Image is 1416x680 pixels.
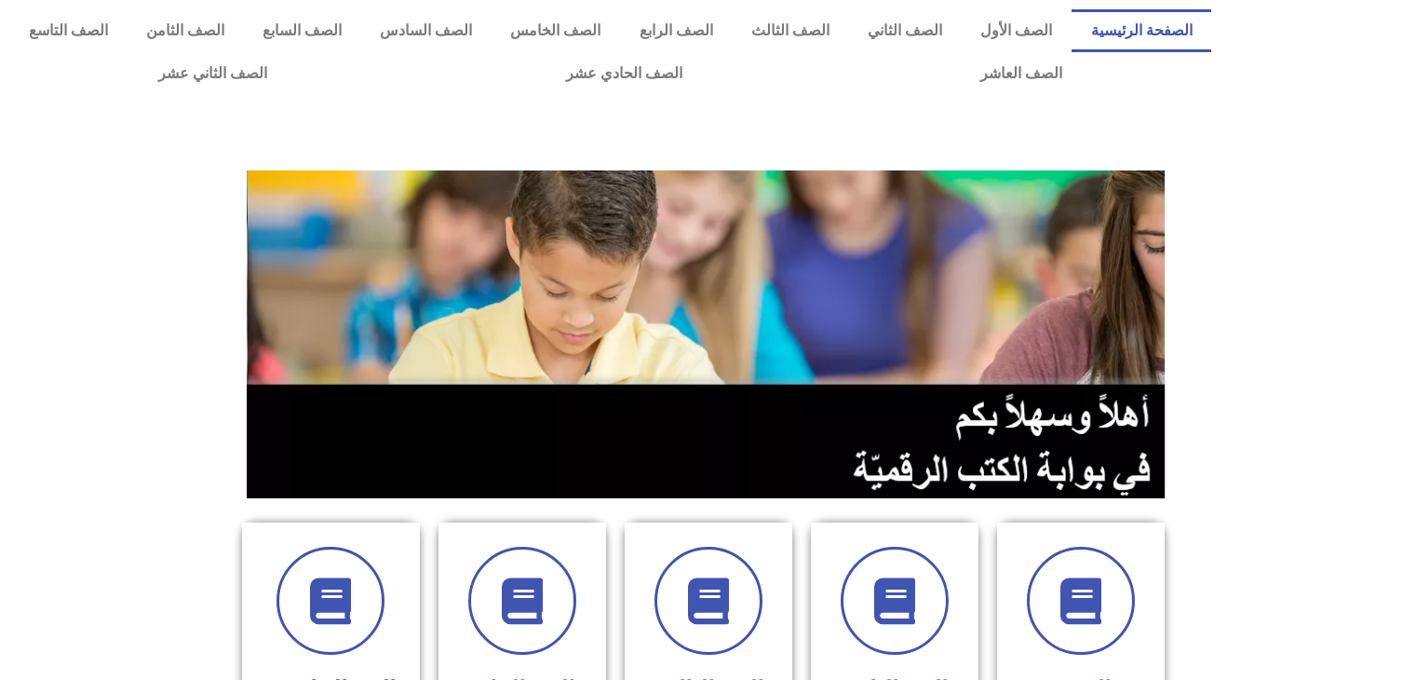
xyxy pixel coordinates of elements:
a: الصف الثالث [732,9,848,52]
a: الصف الحادي عشر [416,52,830,95]
a: الصف العاشر [831,52,1211,95]
a: الصف السابع [243,9,360,52]
a: الصف الثاني عشر [9,52,416,95]
a: الصفحة الرئيسية [1072,9,1211,52]
a: الصف الثاني [848,9,961,52]
a: الصف التاسع [9,9,127,52]
a: الصف الرابع [620,9,732,52]
a: الصف الأول [962,9,1072,52]
a: الصف الثامن [127,9,243,52]
a: الصف الخامس [492,9,620,52]
a: الصف السادس [361,9,492,52]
